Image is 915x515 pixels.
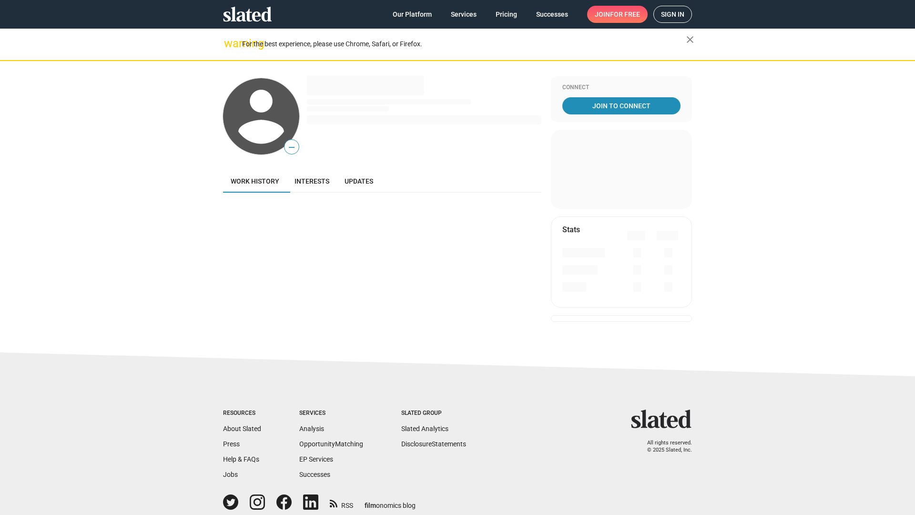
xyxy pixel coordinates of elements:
a: Services [443,6,484,23]
div: For the best experience, please use Chrome, Safari, or Firefox. [242,38,686,51]
a: Updates [337,170,381,193]
a: Pricing [488,6,525,23]
a: Sign in [653,6,692,23]
span: Join To Connect [564,97,679,114]
mat-icon: warning [224,38,235,49]
p: All rights reserved. © 2025 Slated, Inc. [637,440,692,453]
span: Successes [536,6,568,23]
a: DisclosureStatements [401,440,466,448]
a: Interests [287,170,337,193]
mat-icon: close [684,34,696,45]
span: Updates [345,177,373,185]
a: Press [223,440,240,448]
span: Join [595,6,640,23]
span: Pricing [496,6,517,23]
div: Slated Group [401,410,466,417]
a: Join To Connect [562,97,681,114]
a: OpportunityMatching [299,440,363,448]
a: Slated Analytics [401,425,448,433]
mat-card-title: Stats [562,225,580,235]
a: Our Platform [385,6,439,23]
div: Resources [223,410,261,417]
span: film [365,502,376,509]
a: About Slated [223,425,261,433]
a: Joinfor free [587,6,648,23]
span: Our Platform [393,6,432,23]
a: RSS [330,495,353,510]
span: Interests [295,177,329,185]
a: Analysis [299,425,324,433]
div: Connect [562,84,681,92]
a: Jobs [223,471,238,478]
a: Successes [529,6,576,23]
a: Work history [223,170,287,193]
span: Work history [231,177,279,185]
span: Sign in [661,6,684,22]
span: — [285,141,299,154]
a: Help & FAQs [223,455,259,463]
a: Successes [299,471,330,478]
a: filmonomics blog [365,494,416,510]
span: Services [451,6,477,23]
span: for free [610,6,640,23]
div: Services [299,410,363,417]
a: EP Services [299,455,333,463]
